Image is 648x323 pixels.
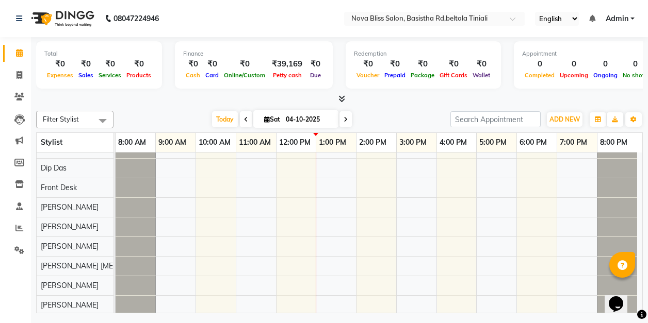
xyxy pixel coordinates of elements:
[41,281,99,290] span: [PERSON_NAME]
[41,138,62,147] span: Stylist
[116,135,149,150] a: 8:00 AM
[470,58,493,70] div: ₹0
[437,72,470,79] span: Gift Cards
[236,135,273,150] a: 11:00 AM
[183,49,325,58] div: Finance
[547,112,582,127] button: ADD NEW
[41,163,67,173] span: Dip Das
[183,58,203,70] div: ₹0
[212,111,238,127] span: Today
[221,72,268,79] span: Online/Custom
[114,4,159,33] b: 08047224946
[203,58,221,70] div: ₹0
[76,58,96,70] div: ₹0
[43,115,79,123] span: Filter Stylist
[41,242,99,251] span: [PERSON_NAME]
[41,222,99,231] span: [PERSON_NAME]
[549,115,580,123] span: ADD NEW
[470,72,493,79] span: Wallet
[156,135,189,150] a: 9:00 AM
[124,72,154,79] span: Products
[316,135,349,150] a: 1:00 PM
[557,72,591,79] span: Upcoming
[44,58,76,70] div: ₹0
[597,135,630,150] a: 8:00 PM
[408,72,437,79] span: Package
[357,135,389,150] a: 2:00 PM
[522,58,557,70] div: 0
[606,13,628,24] span: Admin
[203,72,221,79] span: Card
[221,58,268,70] div: ₹0
[382,72,408,79] span: Prepaid
[517,135,549,150] a: 6:00 PM
[605,282,638,313] iframe: chat widget
[354,58,382,70] div: ₹0
[522,72,557,79] span: Completed
[477,135,509,150] a: 5:00 PM
[76,72,96,79] span: Sales
[96,72,124,79] span: Services
[26,4,97,33] img: logo
[41,183,77,192] span: Front Desk
[41,202,99,212] span: [PERSON_NAME]
[196,135,233,150] a: 10:00 AM
[382,58,408,70] div: ₹0
[437,135,469,150] a: 4:00 PM
[262,115,283,123] span: Sat
[270,72,304,79] span: Petty cash
[306,58,325,70] div: ₹0
[44,72,76,79] span: Expenses
[437,58,470,70] div: ₹0
[557,135,590,150] a: 7:00 PM
[268,58,306,70] div: ₹39,169
[397,135,429,150] a: 3:00 PM
[124,58,154,70] div: ₹0
[283,112,334,127] input: 2025-10-04
[307,72,323,79] span: Due
[354,72,382,79] span: Voucher
[277,135,313,150] a: 12:00 PM
[183,72,203,79] span: Cash
[41,300,99,310] span: [PERSON_NAME]
[591,58,620,70] div: 0
[44,49,154,58] div: Total
[557,58,591,70] div: 0
[41,261,159,270] span: [PERSON_NAME] [MEDICAL_DATA]
[450,111,541,127] input: Search Appointment
[41,144,99,153] span: [PERSON_NAME]
[96,58,124,70] div: ₹0
[354,49,493,58] div: Redemption
[408,58,437,70] div: ₹0
[591,72,620,79] span: Ongoing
